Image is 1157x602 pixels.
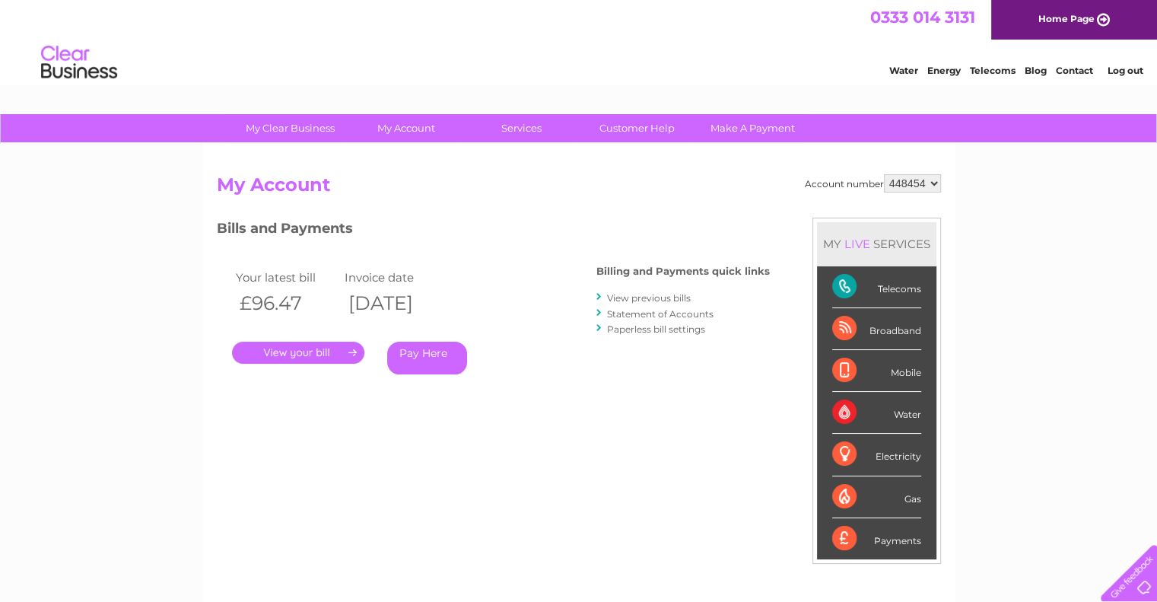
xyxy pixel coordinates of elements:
td: Your latest bill [232,267,342,288]
a: Pay Here [387,342,467,374]
a: My Account [343,114,469,142]
h4: Billing and Payments quick links [596,266,770,277]
a: Blog [1025,65,1047,76]
h3: Bills and Payments [217,218,770,244]
a: . [232,342,364,364]
a: My Clear Business [227,114,353,142]
th: [DATE] [341,288,450,319]
div: Account number [805,174,941,193]
div: Gas [832,476,921,518]
div: Mobile [832,350,921,392]
a: Services [459,114,584,142]
div: Water [832,392,921,434]
div: Broadband [832,308,921,350]
a: Telecoms [970,65,1016,76]
div: LIVE [841,237,873,251]
a: 0333 014 3131 [870,8,975,27]
a: Statement of Accounts [607,308,714,320]
a: Paperless bill settings [607,323,705,335]
a: View previous bills [607,292,691,304]
th: £96.47 [232,288,342,319]
div: Clear Business is a trading name of Verastar Limited (registered in [GEOGRAPHIC_DATA] No. 3667643... [220,8,939,74]
h2: My Account [217,174,941,203]
a: Customer Help [574,114,700,142]
a: Contact [1056,65,1093,76]
div: Telecoms [832,266,921,308]
div: Payments [832,518,921,559]
a: Energy [927,65,961,76]
td: Invoice date [341,267,450,288]
a: Make A Payment [690,114,815,142]
div: MY SERVICES [817,222,936,266]
div: Electricity [832,434,921,476]
a: Water [889,65,918,76]
img: logo.png [40,40,118,86]
a: Log out [1107,65,1143,76]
